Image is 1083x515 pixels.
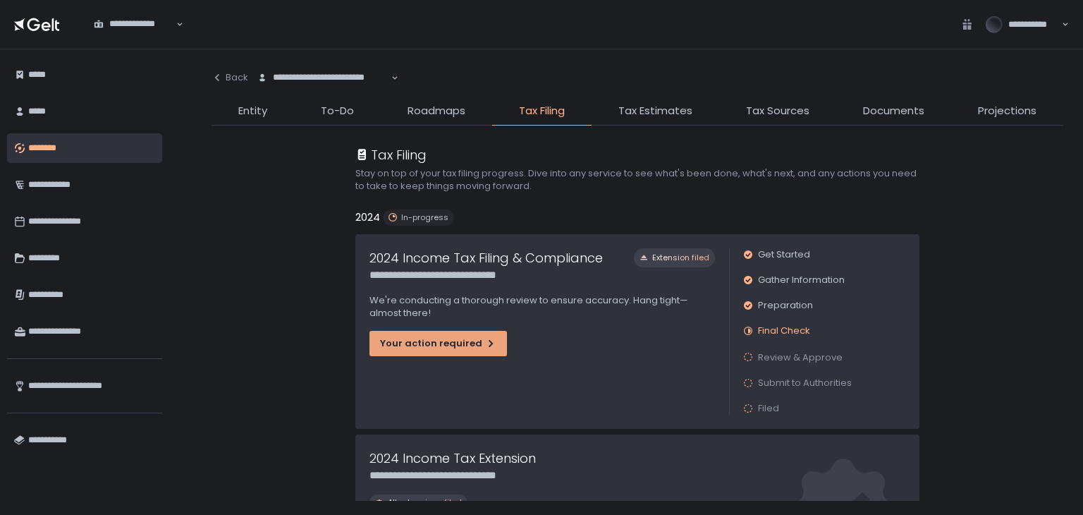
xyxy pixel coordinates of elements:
[758,299,813,312] span: Preparation
[758,325,810,337] span: Final Check
[758,377,852,389] span: Submit to Authorities
[248,63,398,93] div: Search for option
[401,212,448,223] span: In-progress
[85,10,183,40] div: Search for option
[257,84,390,98] input: Search for option
[758,402,779,415] span: Filed
[408,103,465,119] span: Roadmaps
[321,103,354,119] span: To-Do
[94,30,175,44] input: Search for option
[212,63,248,92] button: Back
[369,449,536,468] h1: 2024 Income Tax Extension
[212,71,248,84] div: Back
[380,337,496,350] div: Your action required
[355,167,919,193] h2: Stay on top of your tax filing progress. Dive into any service to see what's been done, what's ne...
[746,103,809,119] span: Tax Sources
[618,103,692,119] span: Tax Estimates
[388,497,462,508] span: All extensions filed
[369,248,603,267] h1: 2024 Income Tax Filing & Compliance
[978,103,1036,119] span: Projections
[758,351,843,364] span: Review & Approve
[355,145,427,164] div: Tax Filing
[369,294,715,320] p: We're conducting a thorough review to ensure accuracy. Hang tight—almost there!
[355,210,380,226] h2: 2024
[652,253,709,263] span: Extension filed
[863,103,924,119] span: Documents
[369,331,507,356] button: Your action required
[758,274,845,286] span: Gather Information
[519,103,565,119] span: Tax Filing
[758,248,810,261] span: Get Started
[238,103,267,119] span: Entity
